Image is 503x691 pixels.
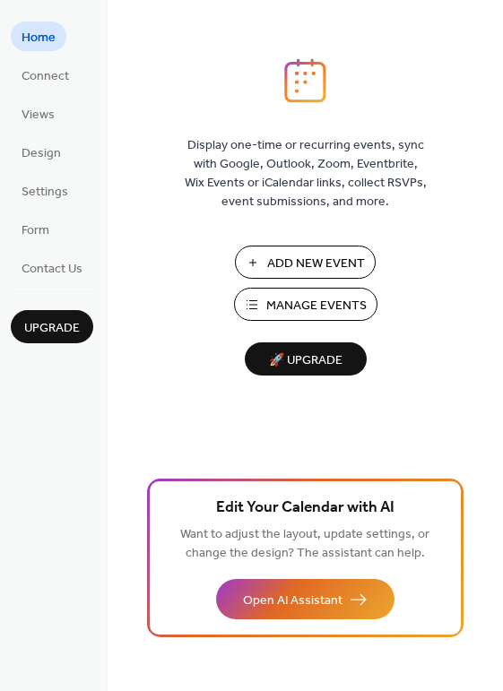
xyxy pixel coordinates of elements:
[256,349,356,373] span: 🚀 Upgrade
[11,22,66,51] a: Home
[234,288,377,321] button: Manage Events
[22,29,56,48] span: Home
[11,176,79,205] a: Settings
[22,221,49,240] span: Form
[11,60,80,90] a: Connect
[185,136,427,212] span: Display one-time or recurring events, sync with Google, Outlook, Zoom, Eventbrite, Wix Events or ...
[22,106,55,125] span: Views
[243,592,343,610] span: Open AI Assistant
[266,297,367,315] span: Manage Events
[11,137,72,167] a: Design
[180,523,429,566] span: Want to adjust the layout, update settings, or change the design? The assistant can help.
[216,579,395,619] button: Open AI Assistant
[22,67,69,86] span: Connect
[245,342,367,376] button: 🚀 Upgrade
[11,99,65,128] a: Views
[22,183,68,202] span: Settings
[267,255,365,273] span: Add New Event
[22,144,61,163] span: Design
[22,260,82,279] span: Contact Us
[235,246,376,279] button: Add New Event
[11,310,93,343] button: Upgrade
[11,253,93,282] a: Contact Us
[284,58,325,103] img: logo_icon.svg
[11,214,60,244] a: Form
[24,319,80,338] span: Upgrade
[216,496,395,521] span: Edit Your Calendar with AI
